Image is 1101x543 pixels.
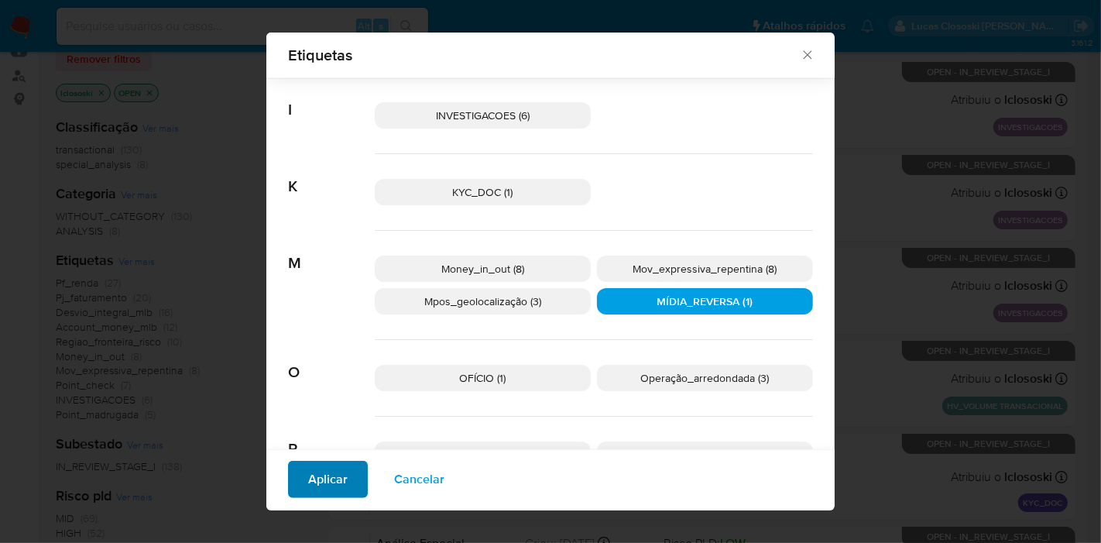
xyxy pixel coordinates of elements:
button: Aplicar [288,461,368,498]
span: Cancelar [394,462,444,497]
div: KYC_DOC (1) [375,179,591,205]
div: Mov_expressiva_repentina (8) [597,256,813,282]
button: Fechar [800,47,814,61]
span: M [288,231,375,273]
div: OFÍCIO (1) [375,365,591,391]
span: KYC_DOC (1) [453,184,513,200]
span: P [288,417,375,459]
span: Pf_renda (27) [451,447,514,462]
span: K [288,154,375,196]
div: Mpos_geolocalização (3) [375,288,591,314]
button: Cancelar [374,461,465,498]
span: Mpos_geolocalização (3) [424,294,541,309]
span: Etiquetas [288,47,800,63]
span: Mov_expressiva_repentina (8) [633,261,777,277]
div: MÍDIA_REVERSA (1) [597,288,813,314]
div: Pj_faturamento (20) [597,442,813,468]
div: Pf_renda (27) [375,442,591,468]
span: OFÍCIO (1) [460,370,506,386]
span: INVESTIGACOES (6) [436,108,530,123]
span: MÍDIA_REVERSA (1) [657,294,753,309]
span: Operação_arredondada (3) [641,370,770,386]
span: Money_in_out (8) [441,261,524,277]
span: Aplicar [308,462,348,497]
div: Money_in_out (8) [375,256,591,282]
span: O [288,340,375,382]
span: I [288,77,375,119]
div: INVESTIGACOES (6) [375,102,591,129]
span: Pj_faturamento (20) [659,447,752,462]
div: Operação_arredondada (3) [597,365,813,391]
